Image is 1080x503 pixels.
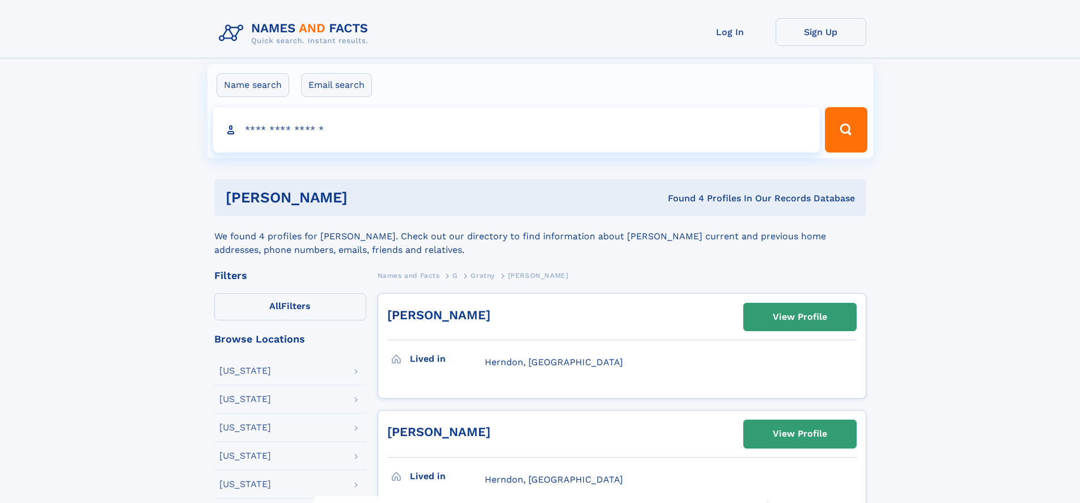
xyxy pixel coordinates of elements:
[773,304,827,330] div: View Profile
[452,268,458,282] a: G
[214,334,366,344] div: Browse Locations
[214,216,866,257] div: We found 4 profiles for [PERSON_NAME]. Check out our directory to find information about [PERSON_...
[508,272,569,280] span: [PERSON_NAME]
[485,357,623,367] span: Herndon, [GEOGRAPHIC_DATA]
[219,423,271,432] div: [US_STATE]
[685,18,776,46] a: Log In
[410,467,485,486] h3: Lived in
[471,272,495,280] span: Gratny
[410,349,485,369] h3: Lived in
[214,293,366,320] label: Filters
[471,268,495,282] a: Gratny
[219,366,271,375] div: [US_STATE]
[507,192,855,205] div: Found 4 Profiles In Our Records Database
[744,303,856,331] a: View Profile
[452,272,458,280] span: G
[269,301,281,311] span: All
[219,480,271,489] div: [US_STATE]
[213,107,820,153] input: search input
[226,191,508,205] h1: [PERSON_NAME]
[214,270,366,281] div: Filters
[301,73,372,97] label: Email search
[773,421,827,447] div: View Profile
[825,107,867,153] button: Search Button
[744,420,856,447] a: View Profile
[214,18,378,49] img: Logo Names and Facts
[776,18,866,46] a: Sign Up
[387,308,490,322] a: [PERSON_NAME]
[485,474,623,485] span: Herndon, [GEOGRAPHIC_DATA]
[219,451,271,460] div: [US_STATE]
[219,395,271,404] div: [US_STATE]
[217,73,289,97] label: Name search
[378,268,440,282] a: Names and Facts
[387,425,490,439] a: [PERSON_NAME]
